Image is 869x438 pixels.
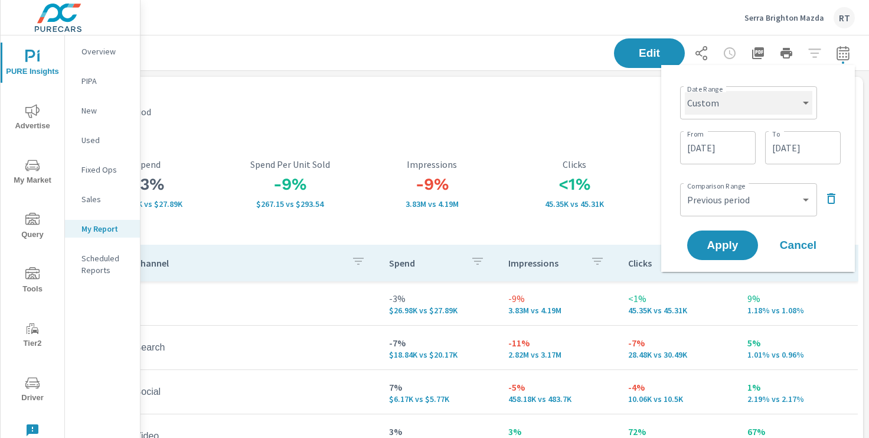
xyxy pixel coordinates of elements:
p: -9% [508,291,609,306]
p: 2.19% vs 2.17% [747,394,848,404]
td: Search [126,333,380,362]
div: Scheduled Reports [65,249,140,279]
button: Cancel [763,231,834,260]
p: Spend [77,159,219,170]
p: Sales [81,193,130,205]
span: Tier2 [4,322,61,351]
span: Edit [626,48,673,59]
h3: 9% [645,174,788,194]
div: New [65,102,140,119]
p: Fixed Ops [81,164,130,176]
p: $26,982 vs $27,886 [389,306,490,315]
p: $26,982 vs $27,886 [77,199,219,209]
div: PIPA [65,72,140,90]
h3: -9% [219,174,361,194]
span: My Market [4,158,61,187]
p: PIPA [81,75,130,87]
span: PURE Insights [4,50,61,79]
td: Social [126,377,380,407]
span: Query [4,213,61,242]
span: Driver [4,376,61,405]
p: -11% [508,336,609,350]
p: -4% [628,380,729,394]
div: Overview [65,43,140,60]
p: 45,347 vs 45,305 [628,306,729,315]
p: $18,838 vs $20,169 [389,350,490,359]
p: 1.01% vs 0.96% [747,350,848,359]
p: 2,816,732 vs 3,166,089 [508,350,609,359]
p: -5% [508,380,609,394]
p: 10,056 vs 10,498 [628,394,729,404]
p: 1.18% vs 1.08% [747,306,848,315]
p: Scheduled Reports [81,252,130,276]
p: Impressions [508,257,581,269]
p: 3,832,759 vs 4,189,410 [508,306,609,315]
p: -7% [628,336,729,350]
div: Used [65,131,140,149]
div: My Report [65,220,140,238]
p: -7% [389,336,490,350]
button: Select Date Range [831,41,855,65]
p: 458,181 vs 483,702 [508,394,609,404]
p: Clicks [628,257,701,269]
p: 28,475 vs 30,490 [628,350,729,359]
p: <1% [628,291,729,306]
p: Used [81,134,130,146]
p: 5% [747,336,848,350]
p: Spend [389,257,462,269]
div: Sales [65,190,140,208]
p: 45,347 vs 45,305 [503,199,645,209]
button: "Export Report to PDF" [746,41,770,65]
p: Spend Per Unit Sold [219,159,361,170]
p: 9% [747,291,848,306]
p: Serra Brighton Mazda [744,12,824,23]
span: Tools [4,267,61,296]
p: CTR [645,159,788,170]
p: 7% [389,380,490,394]
p: -3% [389,291,490,306]
p: Overview [81,46,130,57]
span: Advertise [4,104,61,133]
p: 1% [747,380,848,394]
button: Share Report [690,41,713,65]
button: Edit [614,38,685,68]
button: Apply [687,231,758,260]
div: RT [834,7,855,28]
p: My Report [81,223,130,235]
p: 1.18% vs 1.08% [645,199,788,209]
div: Fixed Ops [65,161,140,179]
p: 3,832,759 vs 4,189,410 [361,199,504,209]
h3: <1% [503,174,645,194]
h3: -9% [361,174,504,194]
span: Apply [699,240,746,251]
p: Impressions [361,159,504,170]
p: Clicks [503,159,645,170]
h3: -3% [77,174,219,194]
p: New [81,105,130,116]
p: Channel [135,257,342,269]
p: $267.15 vs $293.54 [219,199,361,209]
p: $6,174 vs $5,770 [389,394,490,404]
span: Cancel [775,240,822,251]
button: Print Report [775,41,798,65]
